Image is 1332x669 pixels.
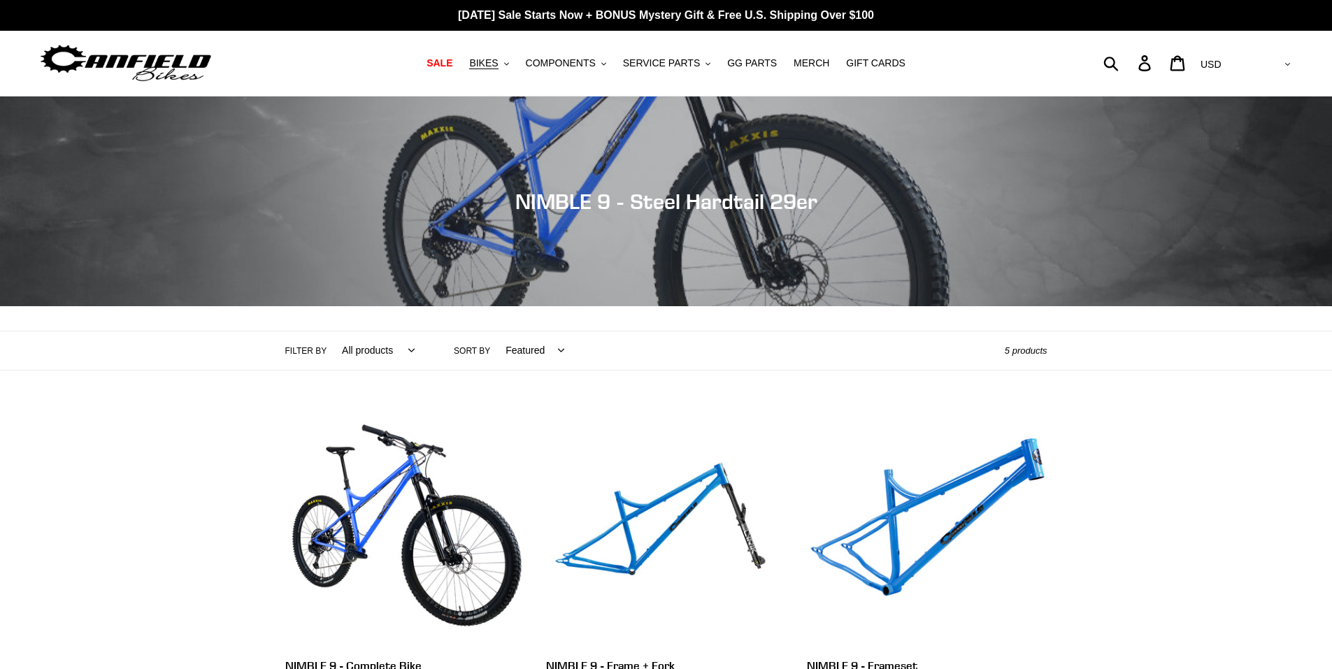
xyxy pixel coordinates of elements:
span: BIKES [469,57,498,69]
label: Filter by [285,345,327,357]
button: BIKES [462,54,515,73]
span: 5 products [1005,345,1047,356]
span: NIMBLE 9 - Steel Hardtail 29er [515,189,817,214]
span: COMPONENTS [526,57,596,69]
label: Sort by [454,345,490,357]
a: GIFT CARDS [839,54,912,73]
a: SALE [420,54,459,73]
input: Search [1111,48,1147,78]
button: COMPONENTS [519,54,613,73]
a: GG PARTS [720,54,784,73]
span: GG PARTS [727,57,777,69]
img: Canfield Bikes [38,41,213,85]
span: SERVICE PARTS [623,57,700,69]
button: SERVICE PARTS [616,54,717,73]
span: SALE [427,57,452,69]
a: MERCH [787,54,836,73]
span: GIFT CARDS [846,57,905,69]
span: MERCH [794,57,829,69]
